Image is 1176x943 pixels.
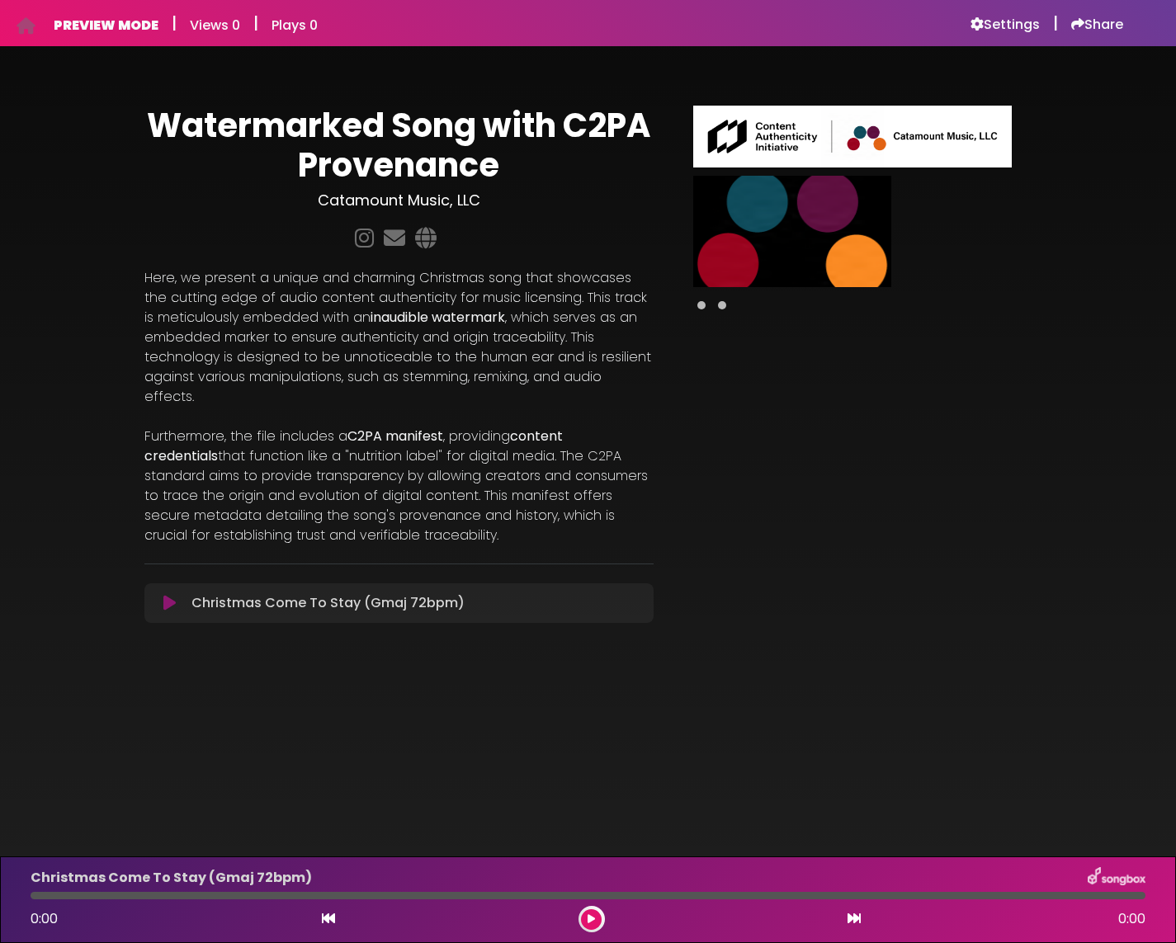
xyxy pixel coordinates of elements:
h3: Catamount Music, LLC [144,191,654,210]
a: Settings [971,17,1040,33]
p: Christmas Come To Stay (Gmaj 72bpm) [191,593,465,613]
h6: PREVIEW MODE [54,17,158,33]
img: Main Media [693,106,1012,167]
strong: content credentials [144,427,563,465]
h6: Views 0 [190,17,240,33]
p: Furthermore, the file includes a , providing that function like a "nutrition label" for digital m... [144,427,654,545]
h6: Plays 0 [272,17,318,33]
h5: | [1053,13,1058,33]
h5: | [253,13,258,33]
strong: C2PA manifest [347,427,443,446]
img: 7BIN6njoTa3Kdf2vbfYw [693,176,891,287]
p: Here, we present a unique and charming Christmas song that showcases the cutting edge of audio co... [144,268,654,407]
h1: Watermarked Song with C2PA Provenance [144,106,654,185]
h5: | [172,13,177,33]
a: Share [1071,17,1123,33]
strong: inaudible watermark [371,308,505,327]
